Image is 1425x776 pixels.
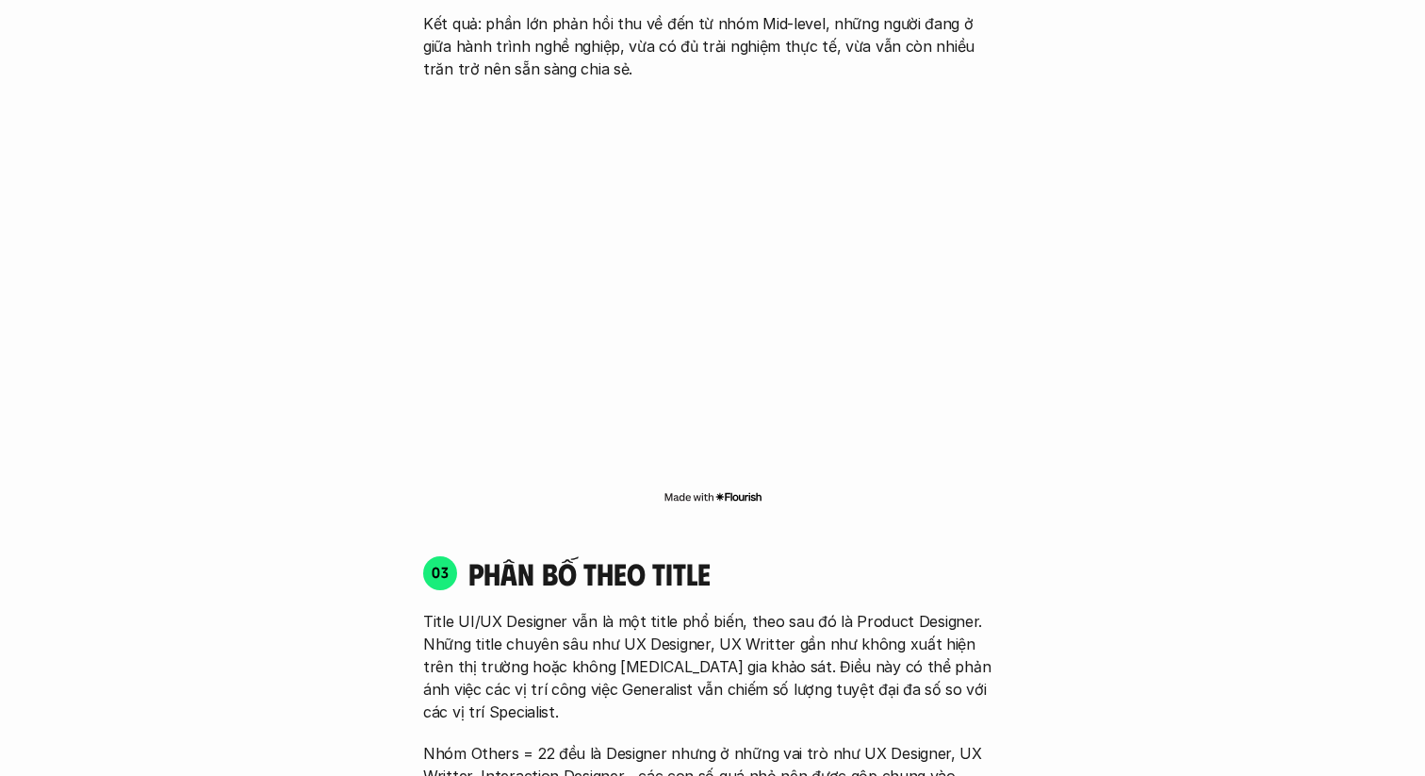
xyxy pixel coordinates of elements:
img: Made with Flourish [663,489,762,504]
p: 03 [432,565,450,580]
p: Title UI/UX Designer vẫn là một title phổ biến, theo sau đó là Product Designer. Những title chuy... [423,610,1002,723]
iframe: Interactive or visual content [406,90,1019,486]
h4: phân bố theo title [468,555,1002,591]
p: Kết quả: phần lớn phản hồi thu về đến từ nhóm Mid-level, những người đang ở giữa hành trình nghề ... [423,12,1002,80]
